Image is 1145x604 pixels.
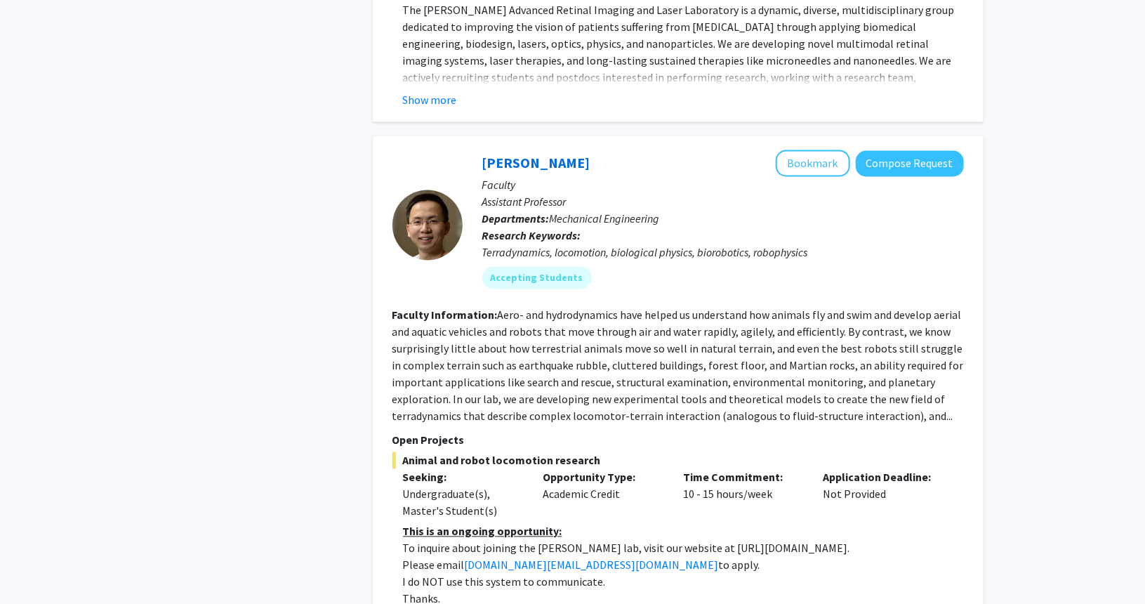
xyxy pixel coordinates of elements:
p: The [PERSON_NAME] Advanced Retinal Imaging and Laser Laboratory is a dynamic, diverse, multidisci... [403,1,964,136]
button: Show more [403,91,457,108]
b: Departments: [482,212,550,226]
p: Opportunity Type: [543,469,662,486]
div: Undergraduate(s), Master's Student(s) [403,486,522,520]
b: Research Keywords: [482,229,581,243]
a: [PERSON_NAME] [482,155,590,172]
span: Mechanical Engineering [550,212,660,226]
a: [DOMAIN_NAME][EMAIL_ADDRESS][DOMAIN_NAME] [465,558,719,572]
p: Seeking: [403,469,522,486]
fg-read-more: Aero- and hydrodynamics have helped us understand how animals fly and swim and develop aerial and... [392,308,964,424]
iframe: Chat [11,541,60,593]
div: Academic Credit [532,469,673,520]
p: Faculty [482,177,964,194]
p: I do NOT use this system to communicate. [403,574,964,591]
div: Not Provided [813,469,953,520]
p: Please email to apply. [403,557,964,574]
b: Faculty Information: [392,308,498,322]
button: Add Chen Li to Bookmarks [776,150,850,177]
div: Terradynamics, locomotion, biological physics, biorobotics, robophysics [482,244,964,261]
mat-chip: Accepting Students [482,267,592,289]
p: Time Commitment: [683,469,802,486]
p: Assistant Professor [482,194,964,211]
p: Open Projects [392,432,964,449]
p: Application Deadline: [823,469,943,486]
div: 10 - 15 hours/week [673,469,813,520]
p: To inquire about joining the [PERSON_NAME] lab, visit our website at [URL][DOMAIN_NAME]. [403,540,964,557]
button: Compose Request to Chen Li [856,151,964,177]
span: Animal and robot locomotion research [392,452,964,469]
u: This is an ongoing opportunity: [403,525,562,539]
